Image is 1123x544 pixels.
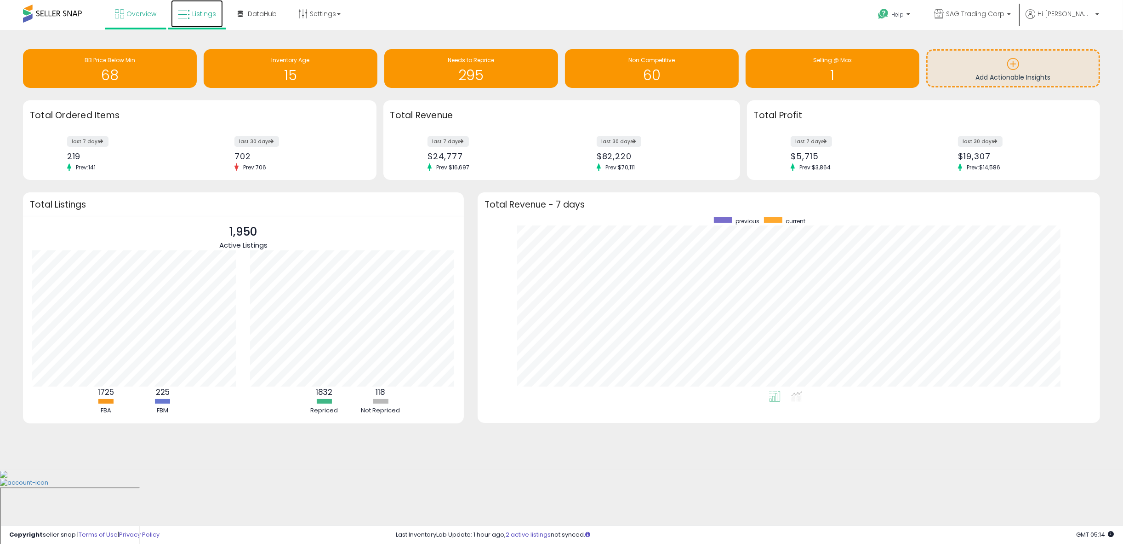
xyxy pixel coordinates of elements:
[67,151,193,161] div: 219
[353,406,408,415] div: Not Repriced
[813,56,852,64] span: Selling @ Max
[448,56,495,64] span: Needs to Reprice
[30,201,457,208] h3: Total Listings
[192,9,216,18] span: Listings
[384,49,558,88] a: Needs to Reprice 295
[750,68,915,83] h1: 1
[601,163,639,171] span: Prev: $70,111
[432,163,474,171] span: Prev: $16,697
[946,9,1004,18] span: SAG Trading Corp
[126,9,156,18] span: Overview
[746,49,919,88] a: Selling @ Max 1
[786,217,805,225] span: current
[85,56,135,64] span: BB Price Below Min
[389,68,553,83] h1: 295
[234,151,360,161] div: 702
[958,136,1003,147] label: last 30 days
[928,51,1099,86] a: Add Actionable Insights
[754,109,1094,122] h3: Total Profit
[962,163,1005,171] span: Prev: $14,586
[79,406,134,415] div: FBA
[597,151,724,161] div: $82,220
[485,201,1093,208] h3: Total Revenue - 7 days
[28,68,192,83] h1: 68
[795,163,835,171] span: Prev: $3,864
[30,109,370,122] h3: Total Ordered Items
[135,406,190,415] div: FBM
[428,151,555,161] div: $24,777
[67,136,108,147] label: last 7 days
[204,49,377,88] a: Inventory Age 15
[208,68,373,83] h1: 15
[570,68,734,83] h1: 60
[248,9,277,18] span: DataHub
[976,73,1051,82] span: Add Actionable Insights
[565,49,739,88] a: Non Competitive 60
[629,56,675,64] span: Non Competitive
[735,217,759,225] span: previous
[1037,9,1093,18] span: Hi [PERSON_NAME]
[272,56,310,64] span: Inventory Age
[1026,9,1099,30] a: Hi [PERSON_NAME]
[239,163,271,171] span: Prev: 706
[296,406,352,415] div: Repriced
[219,223,268,241] p: 1,950
[891,11,904,18] span: Help
[958,151,1084,161] div: $19,307
[316,387,333,398] b: 1832
[878,8,889,20] i: Get Help
[791,151,917,161] div: $5,715
[156,387,170,398] b: 225
[791,136,832,147] label: last 7 days
[428,136,469,147] label: last 7 days
[597,136,641,147] label: last 30 days
[871,1,919,30] a: Help
[71,163,100,171] span: Prev: 141
[376,387,386,398] b: 118
[234,136,279,147] label: last 30 days
[98,387,114,398] b: 1725
[23,49,197,88] a: BB Price Below Min 68
[390,109,733,122] h3: Total Revenue
[219,240,268,250] span: Active Listings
